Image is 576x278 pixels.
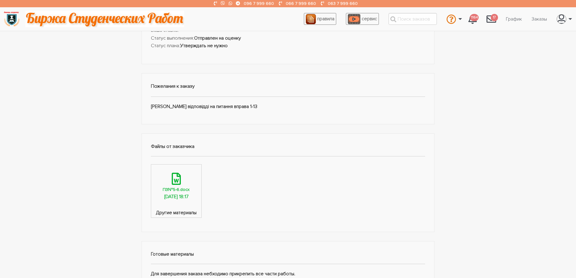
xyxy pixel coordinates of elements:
[286,1,316,6] a: 066 7 999 660
[470,14,479,21] span: 1164
[464,11,482,27] a: 1164
[194,35,241,41] strong: Отправлен на оценку
[180,43,228,49] strong: Утверждать не нужно
[163,186,190,193] div: ПЗ№5-6.docx
[151,83,195,89] strong: Пожелания к заказу
[482,11,501,27] a: 17
[151,34,425,42] li: Статус выполнения:
[501,13,527,25] a: График
[304,13,336,25] a: правила
[389,13,437,25] input: Поиск заказов
[306,14,316,24] img: agreement_icon-feca34a61ba7f3d1581b08bc946b2ec1ccb426f67415f344566775c155b7f62c.png
[346,13,379,25] a: сервис
[164,193,188,201] div: [DATE] 18:17
[491,14,498,21] span: 17
[142,73,435,124] div: [PERSON_NAME] відповідді на питання вправа 1-13
[362,16,377,22] span: сервис
[317,16,334,22] span: правила
[3,11,20,27] img: logo-135dea9cf721667cc4ddb0c1795e3ba8b7f362e3d0c04e2cc90b931989920324.png
[348,14,360,24] img: play_icon-49f7f135c9dc9a03216cfdbccbe1e3994649169d890fb554cedf0eac35a01ba8.png
[151,270,425,278] p: Для завершения заказа небходимо прикрепить все части работы.
[151,143,194,149] strong: Файлы от заказчика
[244,1,274,6] a: 096 7 999 660
[151,42,425,50] li: Статус плана:
[527,13,552,25] a: Заказы
[25,11,184,27] img: motto-2ce64da2796df845c65ce8f9480b9c9d679903764b3ca6da4b6de107518df0fe.gif
[151,209,201,218] span: Другие материалы
[151,251,194,257] strong: Готовые материалы
[328,1,358,6] a: 063 7 999 660
[151,165,201,209] a: ПЗ№5-6.docx[DATE] 18:17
